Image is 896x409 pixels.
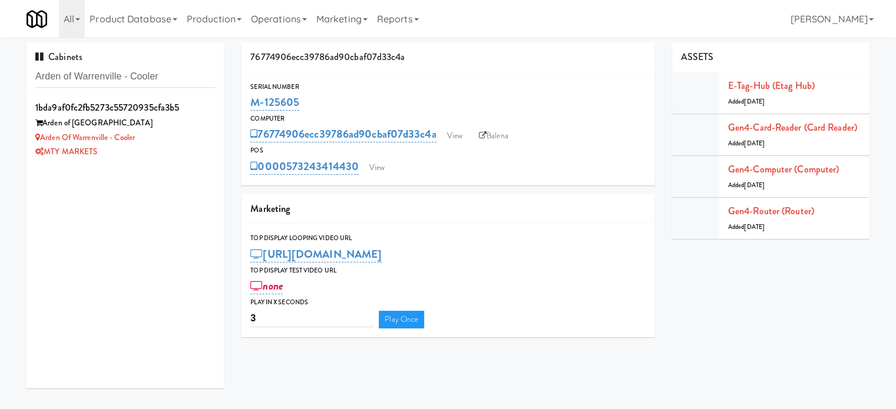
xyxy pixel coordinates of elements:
[728,139,765,148] span: Added
[35,132,135,143] a: Arden of Warrenville - Cooler
[35,99,215,117] div: 1bda9af0fc2fb5273c55720935cfa3b5
[250,126,436,142] a: 76774906ecc39786ad90cbaf07d33c4a
[35,50,82,64] span: Cabinets
[250,232,646,244] div: Top Display Looping Video Url
[250,265,646,277] div: Top Display Test Video Url
[441,127,468,145] a: View
[250,297,646,308] div: Play in X seconds
[250,246,382,262] a: [URL][DOMAIN_NAME]
[728,204,814,218] a: Gen4-router (Router)
[250,94,299,111] a: M-125605
[250,145,646,157] div: POS
[35,116,215,131] div: Arden of [GEOGRAPHIC_DATA]
[728,97,765,106] span: Added
[363,159,391,177] a: View
[473,127,514,145] a: Balena
[728,79,815,92] a: E-tag-hub (Etag Hub)
[744,181,765,189] span: [DATE]
[35,146,97,157] a: MTY MARKETS
[744,222,765,231] span: [DATE]
[681,50,714,64] span: ASSETS
[35,66,215,88] input: Search cabinets
[250,202,290,215] span: Marketing
[250,81,646,93] div: Serial Number
[744,97,765,106] span: [DATE]
[250,113,646,125] div: Computer
[728,222,765,231] span: Added
[728,121,857,134] a: Gen4-card-reader (Card Reader)
[27,94,224,164] li: 1bda9af0fc2fb5273c55720935cfa3b5Arden of [GEOGRAPHIC_DATA] Arden of Warrenville - CoolerMTY MARKETS
[728,162,839,176] a: Gen4-computer (Computer)
[242,42,654,72] div: 76774906ecc39786ad90cbaf07d33c4a
[250,158,359,175] a: 0000573243414430
[379,311,424,328] a: Play Once
[27,9,47,29] img: Micromart
[250,278,283,294] a: none
[744,139,765,148] span: [DATE]
[728,181,765,189] span: Added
